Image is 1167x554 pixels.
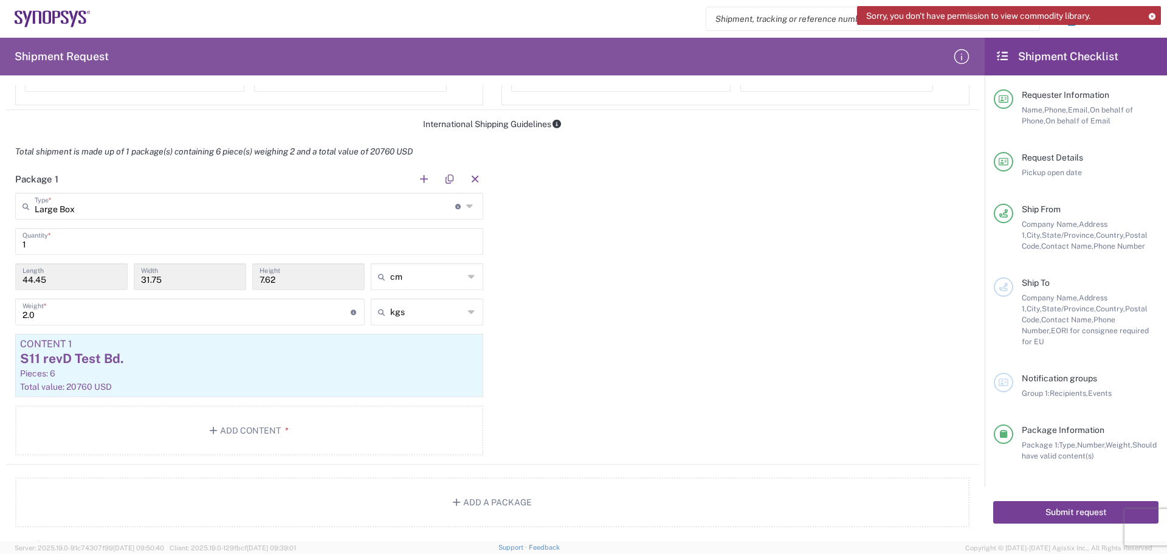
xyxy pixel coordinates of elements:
[1022,425,1104,435] span: Package Information
[1022,293,1079,302] span: Company Name,
[15,544,164,552] span: Server: 2025.19.0-91c74307f99
[1027,230,1042,240] span: City,
[1027,304,1042,313] span: City,
[498,544,529,551] a: Support
[1022,373,1097,383] span: Notification groups
[965,542,1152,553] span: Copyright © [DATE]-[DATE] Agistix Inc., All Rights Reserved
[1088,389,1112,398] span: Events
[1022,389,1050,398] span: Group 1:
[6,147,422,156] em: Total shipment is made up of 1 package(s) containing 6 piece(s) weighing 2 and a total value of 2...
[1059,440,1077,449] span: Type,
[1022,220,1079,229] span: Company Name,
[20,368,478,379] div: Pieces: 6
[1022,440,1059,449] span: Package 1:
[113,544,164,552] span: [DATE] 09:50:40
[1096,230,1125,240] span: Country,
[1050,389,1088,398] span: Recipients,
[170,544,296,552] span: Client: 2025.19.0-129fbcf
[15,406,483,455] button: Add Content*
[1096,304,1125,313] span: Country,
[20,339,478,350] div: Content 1
[1042,304,1096,313] span: State/Province,
[1022,90,1109,100] span: Requester Information
[15,173,58,185] h2: Package 1
[706,7,1021,30] input: Shipment, tracking or reference number
[1022,326,1149,346] span: EORI for consignee required for EU
[866,10,1090,21] span: Sorry, you don't have permission to view commodity library.
[15,49,109,64] h2: Shipment Request
[1041,241,1093,251] span: Contact Name,
[20,350,478,368] div: S11 revD Test Bd.
[1093,241,1145,251] span: Phone Number
[996,49,1118,64] h2: Shipment Checklist
[1042,230,1096,240] span: State/Province,
[1068,105,1090,114] span: Email,
[1022,105,1044,114] span: Name,
[1022,168,1082,177] span: Pickup open date
[6,119,979,130] div: International Shipping Guidelines
[1022,204,1061,214] span: Ship From
[1045,116,1110,125] span: On behalf of Email
[1022,153,1083,162] span: Request Details
[15,539,71,551] h2: Attachments
[1041,315,1093,324] span: Contact Name,
[1022,278,1050,288] span: Ship To
[247,544,296,552] span: [DATE] 09:39:01
[993,501,1158,524] button: Submit request
[1044,105,1068,114] span: Phone,
[20,381,478,392] div: Total value: 20760 USD
[529,544,560,551] a: Feedback
[1106,440,1132,449] span: Weight,
[1077,440,1106,449] span: Number,
[15,477,969,527] button: Add a Package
